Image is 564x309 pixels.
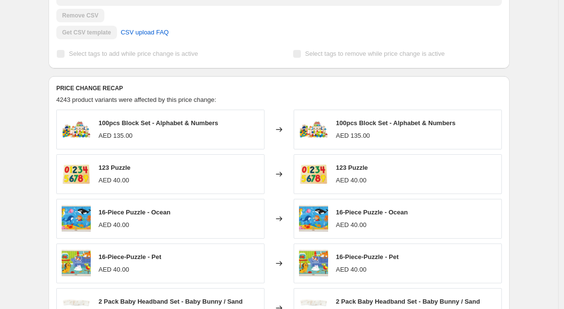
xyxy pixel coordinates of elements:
[62,160,91,189] img: 58545-123Puzzle_1_80x.jpg
[336,253,398,260] span: 16-Piece-Puzzle - Pet
[56,84,502,92] h6: PRICE CHANGE RECAP
[62,115,91,144] img: 50288-100pcsBlockSet-Alphabet_Numbers_1_80x.jpg
[305,50,445,57] span: Select tags to remove while price change is active
[115,25,175,40] a: CSV upload FAQ
[336,209,408,216] span: 16-Piece Puzzle - Ocean
[99,164,131,171] span: 123 Puzzle
[336,131,370,141] div: AED 135.00
[299,249,328,278] img: 51453-16-Piece-Puzzle-Pet_80x.jpg
[336,298,480,305] span: 2 Pack Baby Headband Set - Baby Bunny / Sand
[299,160,328,189] img: 58545-123Puzzle_1_80x.jpg
[121,28,169,37] span: CSV upload FAQ
[336,164,368,171] span: 123 Puzzle
[99,220,129,230] div: AED 40.00
[99,265,129,275] div: AED 40.00
[56,96,216,103] span: 4243 product variants were affected by this price change:
[336,119,456,127] span: 100pcs Block Set - Alphabet & Numbers
[62,204,91,233] img: 51451-16-Piece-Puzzle-Ocean_80x.jpg
[99,176,129,185] div: AED 40.00
[99,209,170,216] span: 16-Piece Puzzle - Ocean
[99,298,243,305] span: 2 Pack Baby Headband Set - Baby Bunny / Sand
[299,115,328,144] img: 50288-100pcsBlockSet-Alphabet_Numbers_1_80x.jpg
[99,253,161,260] span: 16-Piece-Puzzle - Pet
[99,119,218,127] span: 100pcs Block Set - Alphabet & Numbers
[299,204,328,233] img: 51451-16-Piece-Puzzle-Ocean_80x.jpg
[336,220,366,230] div: AED 40.00
[99,131,133,141] div: AED 135.00
[62,249,91,278] img: 51453-16-Piece-Puzzle-Pet_80x.jpg
[336,265,366,275] div: AED 40.00
[336,176,366,185] div: AED 40.00
[69,50,198,57] span: Select tags to add while price change is active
